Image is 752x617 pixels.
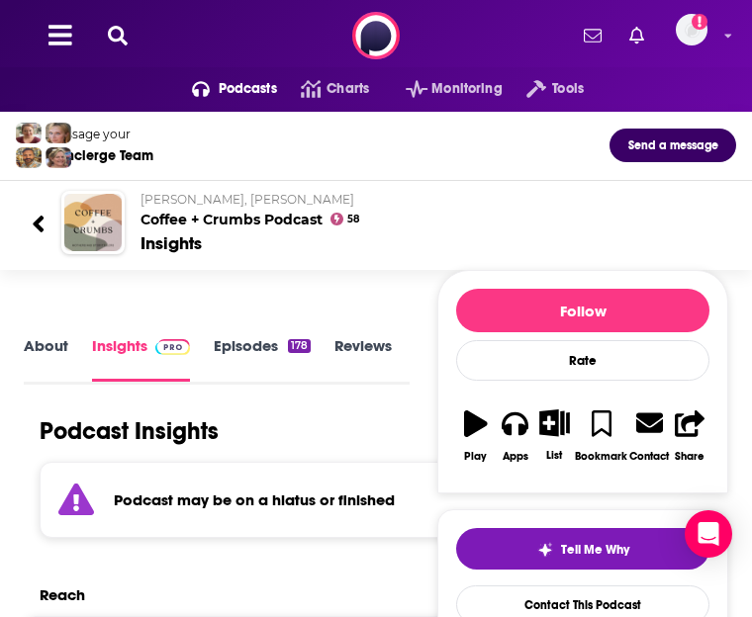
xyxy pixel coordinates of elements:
button: Bookmark [574,397,628,475]
strong: Podcast may be on a hiatus or finished [114,490,395,509]
span: [PERSON_NAME], [PERSON_NAME] [141,192,354,207]
section: Click to expand status details [24,462,646,538]
button: Send a message [610,129,736,162]
button: Play [456,397,496,475]
img: Barbara Profile [46,147,71,168]
img: Jon Profile [16,147,42,168]
div: Concierge Team [48,147,153,164]
div: Rate [456,340,709,381]
div: Play [464,450,487,463]
div: 178 [288,339,311,353]
img: Podchaser Pro [155,339,190,355]
button: Follow [456,289,709,332]
span: Monitoring [431,75,502,103]
div: Open Intercom Messenger [685,510,732,558]
img: tell me why sparkle [537,542,553,558]
a: Logged in as tnzgift615 [676,14,719,57]
span: Podcasts [219,75,277,103]
div: Insights [141,232,202,254]
a: Episodes178 [214,336,311,381]
img: Sydney Profile [16,123,42,143]
a: About [24,336,68,381]
a: Show notifications dropdown [621,19,652,52]
button: List [535,397,575,474]
div: List [546,449,562,462]
h1: Podcast Insights [40,416,219,446]
a: Charts [277,73,369,105]
span: Logged in as tnzgift615 [676,14,707,45]
button: open menu [168,73,277,105]
div: Apps [503,450,528,463]
a: InsightsPodchaser Pro [92,336,190,381]
button: Apps [496,397,535,475]
img: Coffee + Crumbs Podcast [64,194,122,251]
div: Contact [629,449,669,463]
a: Show notifications dropdown [576,19,610,52]
div: Message your [48,127,153,141]
button: tell me why sparkleTell Me Why [456,528,709,570]
a: Contact [628,397,670,475]
a: Reviews [334,336,392,381]
h2: Coffee + Crumbs Podcast [141,192,720,228]
span: Tools [552,75,584,103]
img: User Profile [676,14,707,45]
h2: Reach [40,585,85,604]
button: Share [670,397,709,475]
svg: Add a profile image [692,14,707,30]
span: Tell Me Why [561,542,629,558]
img: Jules Profile [46,123,71,143]
span: Charts [327,75,369,103]
span: 58 [347,216,359,223]
img: Podchaser - Follow, Share and Rate Podcasts [352,12,400,59]
button: open menu [382,73,503,105]
div: Share [675,450,705,463]
button: open menu [503,73,584,105]
div: Bookmark [575,450,627,463]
